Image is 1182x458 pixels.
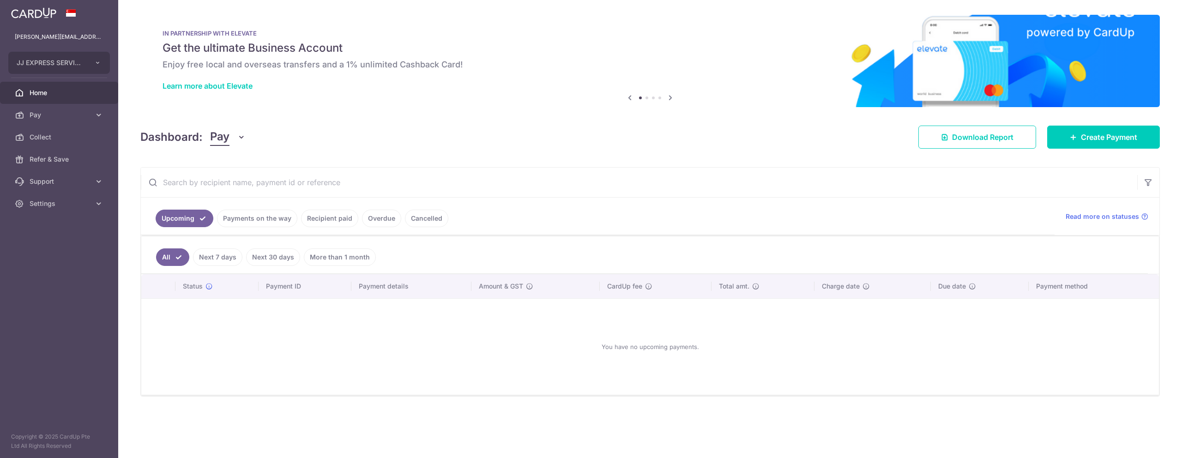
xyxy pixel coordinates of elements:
[163,81,253,90] a: Learn more about Elevate
[163,59,1138,70] h6: Enjoy free local and overseas transfers and a 1% unlimited Cashback Card!
[217,210,297,227] a: Payments on the way
[15,32,103,42] p: [PERSON_NAME][EMAIL_ADDRESS][DOMAIN_NAME]
[246,248,300,266] a: Next 30 days
[1066,212,1148,221] a: Read more on statuses
[193,248,242,266] a: Next 7 days
[1047,126,1160,149] a: Create Payment
[301,210,358,227] a: Recipient paid
[17,58,85,67] span: JJ EXPRESS SERVICES
[1066,212,1139,221] span: Read more on statuses
[30,88,90,97] span: Home
[210,128,229,146] span: Pay
[30,110,90,120] span: Pay
[163,41,1138,55] h5: Get the ultimate Business Account
[304,248,376,266] a: More than 1 month
[11,7,56,18] img: CardUp
[8,52,110,74] button: JJ EXPRESS SERVICES
[405,210,448,227] a: Cancelled
[140,129,203,145] h4: Dashboard:
[163,30,1138,37] p: IN PARTNERSHIP WITH ELEVATE
[141,168,1137,197] input: Search by recipient name, payment id or reference
[952,132,1013,143] span: Download Report
[140,15,1160,107] img: Renovation banner
[152,306,1148,387] div: You have no upcoming payments.
[30,155,90,164] span: Refer & Save
[822,282,860,291] span: Charge date
[1029,274,1159,298] th: Payment method
[1081,132,1137,143] span: Create Payment
[351,274,471,298] th: Payment details
[156,248,189,266] a: All
[183,282,203,291] span: Status
[607,282,642,291] span: CardUp fee
[918,126,1036,149] a: Download Report
[479,282,523,291] span: Amount & GST
[30,177,90,186] span: Support
[362,210,401,227] a: Overdue
[156,210,213,227] a: Upcoming
[210,128,246,146] button: Pay
[938,282,966,291] span: Due date
[30,199,90,208] span: Settings
[30,133,90,142] span: Collect
[719,282,749,291] span: Total amt.
[259,274,351,298] th: Payment ID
